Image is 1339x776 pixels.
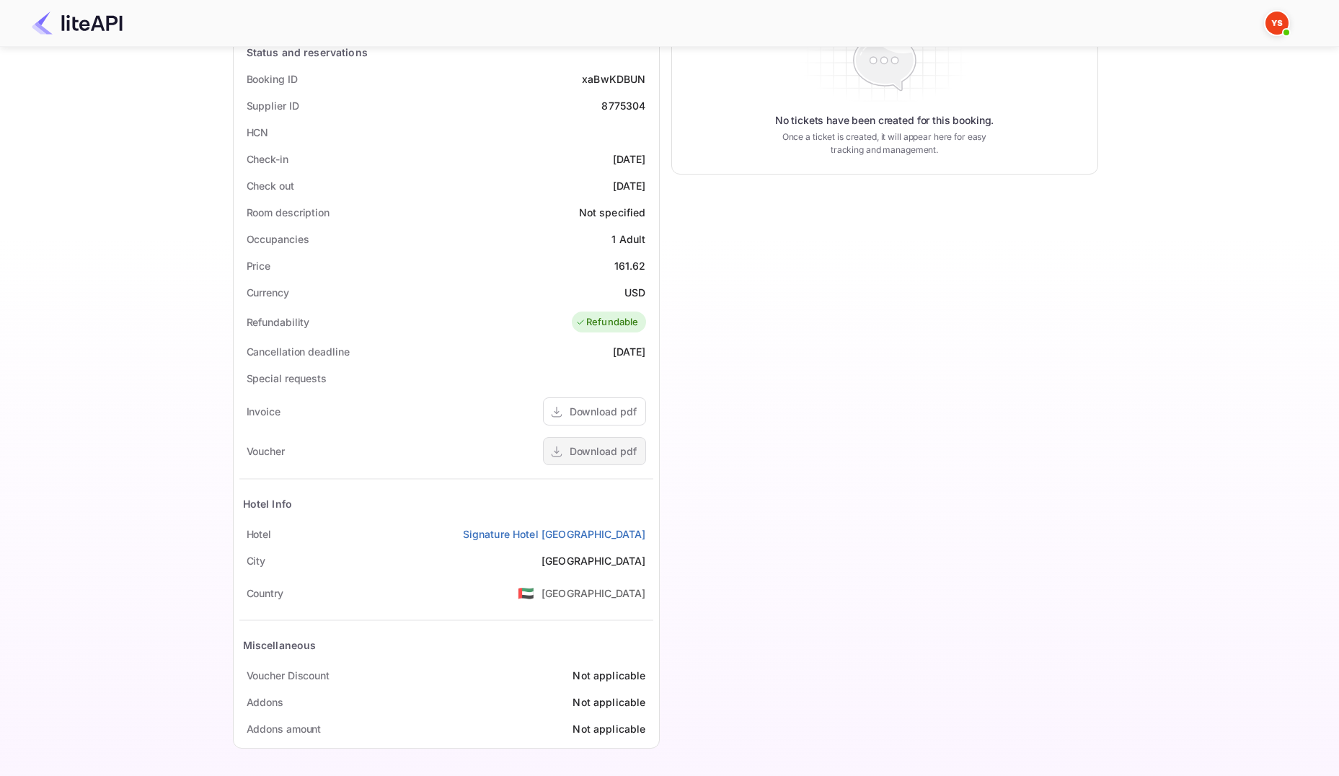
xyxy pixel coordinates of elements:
[247,668,330,683] div: Voucher Discount
[243,496,293,511] div: Hotel Info
[1265,12,1289,35] img: Yandex Support
[573,668,645,683] div: Not applicable
[247,45,368,60] div: Status and reservations
[570,404,637,419] div: Download pdf
[243,638,317,653] div: Miscellaneous
[518,580,534,606] span: United States
[775,113,994,128] p: No tickets have been created for this booking.
[611,232,645,247] div: 1 Adult
[613,178,646,193] div: [DATE]
[582,71,645,87] div: xaBwKDBUN
[247,258,271,273] div: Price
[247,526,272,542] div: Hotel
[542,586,646,601] div: [GEOGRAPHIC_DATA]
[542,553,646,568] div: [GEOGRAPHIC_DATA]
[32,12,123,35] img: LiteAPI Logo
[613,344,646,359] div: [DATE]
[247,371,327,386] div: Special requests
[247,586,283,601] div: Country
[570,444,637,459] div: Download pdf
[247,314,310,330] div: Refundability
[247,232,309,247] div: Occupancies
[247,695,283,710] div: Addons
[771,131,999,156] p: Once a ticket is created, it will appear here for easy tracking and management.
[613,151,646,167] div: [DATE]
[573,695,645,710] div: Not applicable
[247,404,280,419] div: Invoice
[247,71,298,87] div: Booking ID
[247,721,322,736] div: Addons amount
[463,526,646,542] a: Signature Hotel [GEOGRAPHIC_DATA]
[247,125,269,140] div: HCN
[247,178,294,193] div: Check out
[247,444,285,459] div: Voucher
[601,98,645,113] div: 8775304
[247,285,289,300] div: Currency
[247,553,266,568] div: City
[247,344,350,359] div: Cancellation deadline
[247,205,330,220] div: Room description
[575,315,639,330] div: Refundable
[573,721,645,736] div: Not applicable
[579,205,646,220] div: Not specified
[247,98,299,113] div: Supplier ID
[247,151,288,167] div: Check-in
[624,285,645,300] div: USD
[614,258,646,273] div: 161.62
